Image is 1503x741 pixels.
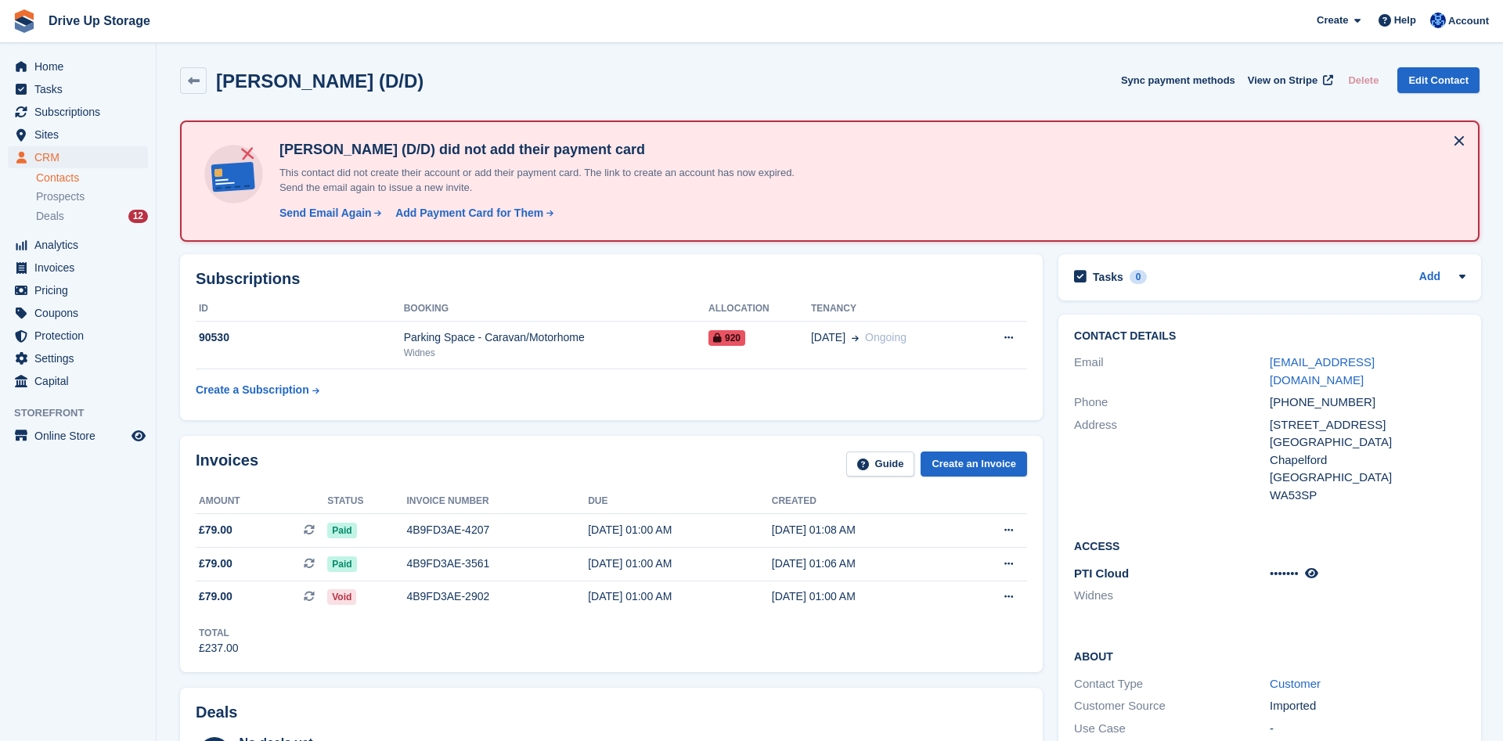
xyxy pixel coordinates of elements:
[404,329,708,346] div: Parking Space - Caravan/Motorhome
[772,556,956,572] div: [DATE] 01:06 AM
[1317,13,1348,28] span: Create
[13,9,36,33] img: stora-icon-8386f47178a22dfd0bd8f6a31ec36ba5ce8667c1dd55bd0f319d3a0aa187defe.svg
[199,640,239,656] div: £237.00
[8,370,148,392] a: menu
[327,523,356,538] span: Paid
[327,489,406,514] th: Status
[1270,677,1321,690] a: Customer
[1394,13,1416,28] span: Help
[772,489,956,514] th: Created
[1270,451,1465,469] div: Chapelford
[327,556,356,572] span: Paid
[1074,330,1465,343] h2: Contact Details
[196,329,404,346] div: 90530
[279,205,372,221] div: Send Email Again
[1074,587,1270,605] li: Widnes
[1270,416,1465,434] div: [STREET_ADDRESS]
[1248,73,1317,88] span: View on Stripe
[588,588,772,605] div: [DATE] 01:00 AM
[406,489,588,514] th: Invoice number
[1093,270,1123,284] h2: Tasks
[199,588,232,605] span: £79.00
[128,210,148,223] div: 12
[34,78,128,100] span: Tasks
[327,589,356,605] span: Void
[34,347,128,369] span: Settings
[273,141,821,159] h4: [PERSON_NAME] (D/D) did not add their payment card
[1074,675,1270,693] div: Contact Type
[1270,720,1465,738] div: -
[196,382,309,398] div: Create a Subscription
[708,330,745,346] span: 920
[34,257,128,279] span: Invoices
[1121,67,1235,93] button: Sync payment methods
[1270,355,1375,387] a: [EMAIL_ADDRESS][DOMAIN_NAME]
[34,146,128,168] span: CRM
[129,426,148,445] a: Preview store
[1074,354,1270,389] div: Email
[811,329,845,346] span: [DATE]
[8,78,148,100] a: menu
[1270,567,1299,580] span: •••••••
[8,347,148,369] a: menu
[8,56,148,77] a: menu
[216,70,424,92] h2: [PERSON_NAME] (D/D)
[389,205,555,221] a: Add Payment Card for Them
[1270,487,1465,505] div: WA53SP
[34,325,128,347] span: Protection
[8,279,148,301] a: menu
[1270,469,1465,487] div: [GEOGRAPHIC_DATA]
[196,703,237,721] h2: Deals
[921,451,1027,477] a: Create an Invoice
[8,101,148,123] a: menu
[1430,13,1446,28] img: Widnes Team
[8,124,148,146] a: menu
[199,626,239,640] div: Total
[8,257,148,279] a: menu
[199,522,232,538] span: £79.00
[846,451,915,477] a: Guide
[36,208,148,225] a: Deals 12
[42,8,157,34] a: Drive Up Storage
[34,425,128,447] span: Online Store
[36,209,64,224] span: Deals
[406,522,588,538] div: 4B9FD3AE-4207
[865,331,906,344] span: Ongoing
[196,297,404,322] th: ID
[1397,67,1480,93] a: Edit Contact
[404,297,708,322] th: Booking
[588,556,772,572] div: [DATE] 01:00 AM
[34,370,128,392] span: Capital
[273,165,821,196] p: This contact did not create their account or add their payment card. The link to create an accoun...
[1270,394,1465,412] div: [PHONE_NUMBER]
[34,101,128,123] span: Subscriptions
[36,189,148,205] a: Prospects
[588,522,772,538] div: [DATE] 01:00 AM
[8,146,148,168] a: menu
[1074,538,1465,553] h2: Access
[196,451,258,477] h2: Invoices
[1074,648,1465,664] h2: About
[36,189,85,204] span: Prospects
[196,376,319,405] a: Create a Subscription
[1074,720,1270,738] div: Use Case
[772,522,956,538] div: [DATE] 01:08 AM
[1130,270,1148,284] div: 0
[1074,416,1270,505] div: Address
[588,489,772,514] th: Due
[8,234,148,256] a: menu
[1074,394,1270,412] div: Phone
[34,279,128,301] span: Pricing
[1270,433,1465,451] div: [GEOGRAPHIC_DATA]
[36,171,148,185] a: Contacts
[199,556,232,572] span: £79.00
[34,302,128,324] span: Coupons
[406,556,588,572] div: 4B9FD3AE-3561
[34,124,128,146] span: Sites
[34,234,128,256] span: Analytics
[8,425,148,447] a: menu
[1448,13,1489,29] span: Account
[200,141,267,207] img: no-card-linked-e7822e413c904bf8b177c4d89f31251c4716f9871600ec3ca5bfc59e148c83f4.svg
[1342,67,1385,93] button: Delete
[14,405,156,421] span: Storefront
